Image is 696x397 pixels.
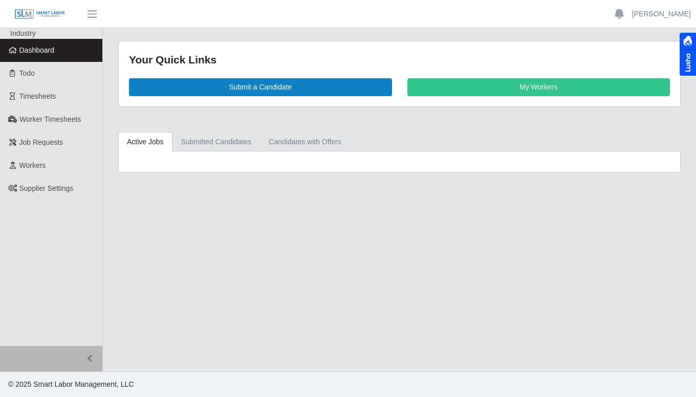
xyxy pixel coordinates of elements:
[172,132,260,152] a: Submitted Candidates
[10,29,36,37] span: Industry
[118,132,172,152] a: Active Jobs
[19,184,74,192] span: Supplier Settings
[19,92,56,100] span: Timesheets
[260,132,350,152] a: Candidates with Offers
[8,380,134,388] span: © 2025 Smart Labor Management, LLC
[129,78,392,96] a: Submit a Candidate
[19,46,55,54] span: Dashboard
[19,69,35,77] span: Todo
[129,52,670,68] div: Your Quick Links
[19,138,63,146] span: Job Requests
[632,9,691,19] a: [PERSON_NAME]
[19,161,46,169] span: Workers
[14,9,66,20] img: SLM Logo
[407,78,670,96] a: My Workers
[19,115,81,123] span: Worker Timesheets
